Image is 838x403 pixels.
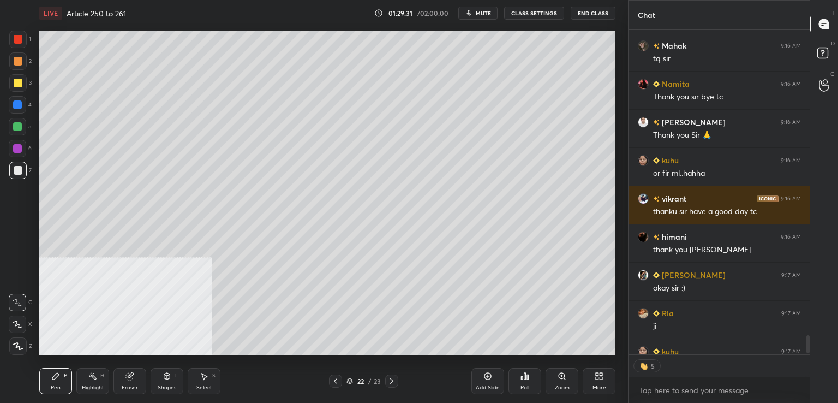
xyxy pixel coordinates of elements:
[660,307,674,319] h6: Ria
[9,52,32,70] div: 2
[653,81,660,87] img: Learner_Badge_beginner_1_8b307cf2a0.svg
[374,376,381,386] div: 23
[653,206,801,217] div: thanku sir have a good day tc
[653,157,660,164] img: Learner_Badge_beginner_1_8b307cf2a0.svg
[831,39,835,48] p: D
[781,272,801,278] div: 9:17 AM
[638,232,649,242] img: 86f40a8f690644bea5ae40abdca79f3d.jpg
[653,54,801,64] div: tq sir
[781,81,801,87] div: 9:16 AM
[638,270,649,281] img: e11e111af39644149795f588cb307adf.jpg
[660,193,686,204] h6: vikrant
[67,8,126,19] h4: Article 250 to 261
[653,245,801,256] div: thank you [PERSON_NAME]
[9,118,32,135] div: 5
[781,119,801,126] div: 9:16 AM
[555,385,570,390] div: Zoom
[660,155,679,166] h6: kuhu
[9,294,32,311] div: C
[653,130,801,141] div: Thank you Sir 🙏
[781,43,801,49] div: 9:16 AM
[781,348,801,355] div: 9:17 AM
[629,30,810,355] div: grid
[781,195,801,202] div: 9:16 AM
[653,310,660,317] img: Learner_Badge_beginner_1_8b307cf2a0.svg
[82,385,104,390] div: Highlight
[64,373,67,378] div: P
[355,378,366,384] div: 22
[158,385,176,390] div: Shapes
[757,195,779,202] img: iconic-dark.1390631f.png
[653,120,660,126] img: no-rating-badge.077c3623.svg
[100,373,104,378] div: H
[653,321,801,332] div: ji
[458,7,498,20] button: mute
[638,308,649,319] img: 9c49796db0424d3e93502d3a13e5df49.jpg
[368,378,372,384] div: /
[51,385,61,390] div: Pen
[504,7,564,20] button: CLASS SETTINGS
[212,373,216,378] div: S
[660,116,726,128] h6: [PERSON_NAME]
[639,360,650,371] img: waving_hand.png
[476,385,500,390] div: Add Slide
[650,361,655,370] div: 5
[520,385,529,390] div: Poll
[653,272,660,278] img: Learner_Badge_beginner_1_8b307cf2a0.svg
[653,196,660,202] img: no-rating-badge.077c3623.svg
[638,155,649,166] img: 508ea7dea493476aadc57345d5cd8bfd.jpg
[175,373,178,378] div: L
[592,385,606,390] div: More
[9,162,32,179] div: 7
[653,234,660,240] img: no-rating-badge.077c3623.svg
[831,9,835,17] p: T
[653,43,660,49] img: no-rating-badge.077c3623.svg
[660,231,687,242] h6: himani
[39,7,62,20] div: LIVE
[638,40,649,51] img: c6948b4914544d7dbeddbd7d3c70e643.jpg
[781,234,801,240] div: 9:16 AM
[476,9,491,17] span: mute
[9,74,32,92] div: 3
[9,31,31,48] div: 1
[9,96,32,114] div: 4
[781,310,801,317] div: 9:17 AM
[653,168,801,179] div: or fir ml..hahha
[638,346,649,357] img: 508ea7dea493476aadc57345d5cd8bfd.jpg
[660,269,726,281] h6: [PERSON_NAME]
[9,140,32,157] div: 6
[9,316,32,333] div: X
[629,1,664,29] p: Chat
[660,346,679,357] h6: kuhu
[638,193,649,204] img: 6f024d0b520a42ae9cc1babab3a4949a.jpg
[653,283,801,294] div: okay sir :)
[638,117,649,128] img: aa1d26c8caad433bbd90185a5930069e.jpg
[571,7,615,20] button: End Class
[196,385,212,390] div: Select
[9,337,32,355] div: Z
[660,40,686,51] h6: Mahak
[653,348,660,355] img: Learner_Badge_beginner_1_8b307cf2a0.svg
[781,157,801,164] div: 9:16 AM
[830,70,835,78] p: G
[122,385,138,390] div: Eraser
[660,78,690,90] h6: Namita
[653,92,801,103] div: Thank you sir bye tc
[638,79,649,90] img: 7af50ced4a40429f9e8a71d2b84a64fc.jpg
